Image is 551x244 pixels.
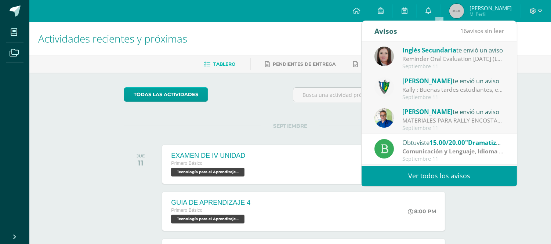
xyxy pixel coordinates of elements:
[402,116,504,125] div: MATERIALES PARA RALLY ENCOSTALADOS: Buena tardes estimados padres de familia y alumnos, según ind...
[362,166,517,186] a: Ver todos los avisos
[204,58,236,70] a: Tablero
[402,77,453,85] span: [PERSON_NAME]
[402,108,453,116] span: [PERSON_NAME]
[38,32,187,45] span: Actividades recientes y próximas
[402,63,504,70] div: Septiembre 11
[261,123,319,129] span: SEPTIEMBRE
[460,27,504,35] span: avisos sin leer
[374,108,394,128] img: 692ded2a22070436d299c26f70cfa591.png
[265,58,336,70] a: Pendientes de entrega
[402,46,456,54] span: Inglés Secundaria
[402,138,504,147] div: Obtuviste en
[171,208,202,213] span: Primero Básico
[470,11,512,17] span: Mi Perfil
[429,138,465,147] span: 15.00/20.00
[470,4,512,12] span: [PERSON_NAME]
[402,125,504,131] div: Septiembre 11
[402,147,504,156] div: | Zona
[293,88,456,102] input: Busca una actividad próxima aquí...
[354,58,394,70] a: Entregadas
[402,107,504,116] div: te envió un aviso
[137,159,145,167] div: 11
[214,61,236,67] span: Tablero
[124,87,208,102] a: todas las Actividades
[402,147,521,155] strong: Comunicación y Lenguaje, Idioma Español
[402,85,504,94] div: Rally : Buenas tardes estudiantes, es un gusto saludarlos. Por este medio se informa que los jóve...
[171,199,250,207] div: GUIA DE APRENDIZAJE 4
[402,156,504,162] div: Septiembre 11
[374,47,394,66] img: 8af0450cf43d44e38c4a1497329761f3.png
[171,161,202,166] span: Primero Básico
[402,55,504,63] div: Reminder Oral Evaluation Sept 19th (L3 Miss Mary): Hi guys! I remind you to work on your project ...
[402,45,504,55] div: te envió un aviso
[402,76,504,85] div: te envió un aviso
[171,152,246,160] div: EXAMEN DE IV UNIDAD
[402,94,504,101] div: Septiembre 11
[460,27,467,35] span: 16
[374,21,397,41] div: Avisos
[137,153,145,159] div: JUE
[374,77,394,97] img: 9f174a157161b4ddbe12118a61fed988.png
[171,168,244,176] span: Tecnología para el Aprendizaje y la Comunicación (Informática) 'B'
[273,61,336,67] span: Pendientes de entrega
[449,4,464,18] img: 45x45
[171,215,244,223] span: Tecnología para el Aprendizaje y la Comunicación (Informática) 'B'
[408,208,436,215] div: 8:00 PM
